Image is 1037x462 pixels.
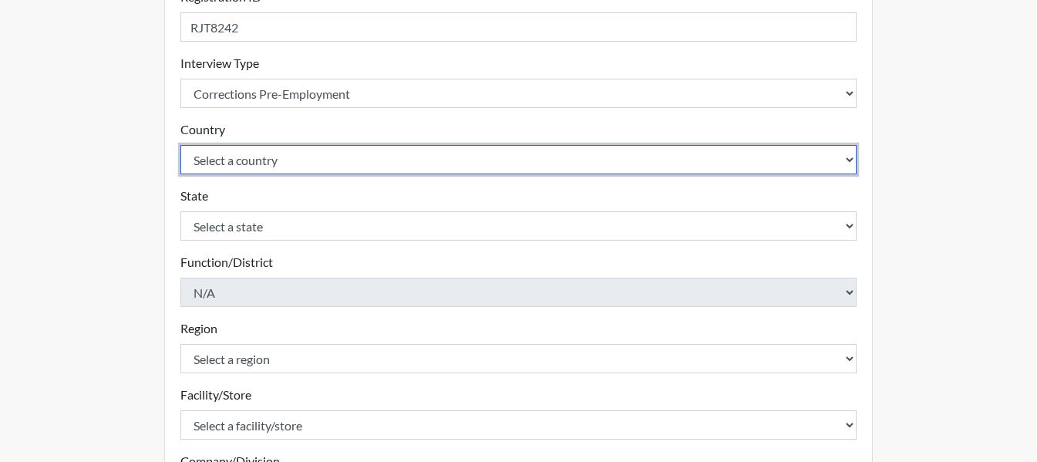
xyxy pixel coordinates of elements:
label: Country [180,120,225,139]
label: Facility/Store [180,386,251,404]
label: State [180,187,208,205]
label: Function/District [180,253,273,271]
label: Interview Type [180,54,259,73]
input: Insert a Registration ID, which needs to be a unique alphanumeric value for each interviewee [180,12,857,42]
label: Region [180,319,217,338]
